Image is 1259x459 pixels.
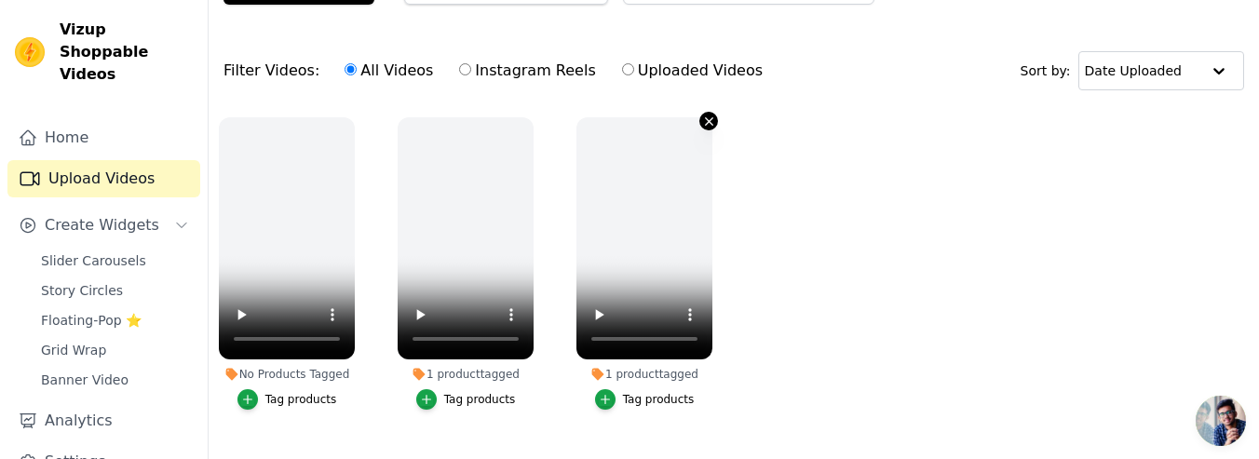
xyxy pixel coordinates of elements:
[30,307,200,333] a: Floating-Pop ⭐
[345,63,357,75] input: All Videos
[576,367,712,382] div: 1 product tagged
[30,277,200,304] a: Story Circles
[41,341,106,359] span: Grid Wrap
[1021,51,1245,90] div: Sort by:
[621,59,764,83] label: Uploaded Videos
[622,63,634,75] input: Uploaded Videos
[623,392,695,407] div: Tag products
[398,367,534,382] div: 1 product tagged
[223,49,773,92] div: Filter Videos:
[45,214,159,236] span: Create Widgets
[41,371,129,389] span: Banner Video
[15,37,45,67] img: Vizup
[444,392,516,407] div: Tag products
[41,251,146,270] span: Slider Carousels
[265,392,337,407] div: Tag products
[595,389,695,410] button: Tag products
[30,248,200,274] a: Slider Carousels
[416,389,516,410] button: Tag products
[41,281,123,300] span: Story Circles
[237,389,337,410] button: Tag products
[30,367,200,393] a: Banner Video
[7,207,200,244] button: Create Widgets
[219,367,355,382] div: No Products Tagged
[41,311,142,330] span: Floating-Pop ⭐
[7,160,200,197] a: Upload Videos
[60,19,193,86] span: Vizup Shoppable Videos
[344,59,434,83] label: All Videos
[458,59,596,83] label: Instagram Reels
[7,402,200,439] a: Analytics
[30,337,200,363] a: Grid Wrap
[7,119,200,156] a: Home
[699,112,718,130] button: Video Delete
[1196,396,1246,446] a: Open chat
[459,63,471,75] input: Instagram Reels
